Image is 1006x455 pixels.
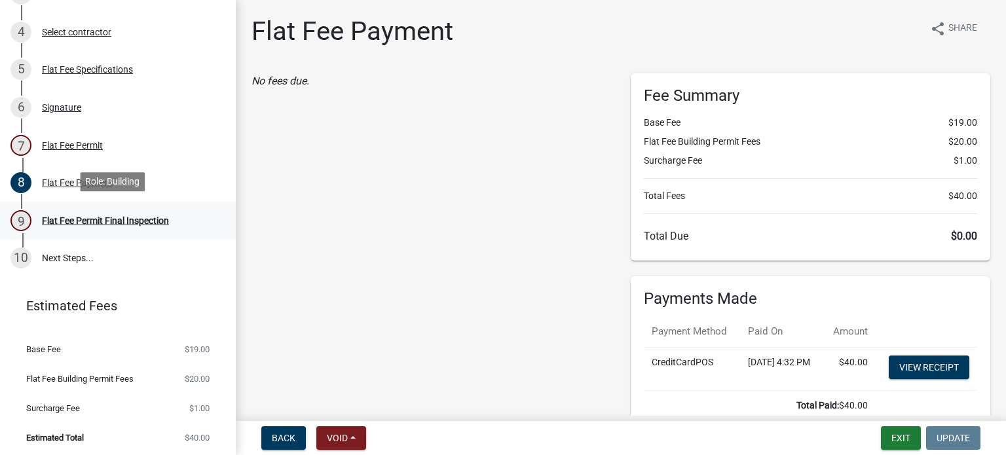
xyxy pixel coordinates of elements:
[822,347,875,390] td: $40.00
[10,22,31,43] div: 4
[10,97,31,118] div: 6
[644,316,740,347] th: Payment Method
[954,154,977,168] span: $1.00
[10,247,31,268] div: 10
[644,347,740,390] td: CreditCardPOS
[644,135,977,149] li: Flat Fee Building Permit Fees
[889,355,969,379] a: View receipt
[185,374,210,383] span: $20.00
[42,216,169,225] div: Flat Fee Permit Final Inspection
[644,86,977,105] h6: Fee Summary
[881,426,921,450] button: Exit
[740,347,823,390] td: [DATE] 4:32 PM
[10,172,31,193] div: 8
[26,433,84,442] span: Estimated Total
[10,210,31,231] div: 9
[740,316,823,347] th: Paid On
[948,135,977,149] span: $20.00
[185,433,210,442] span: $40.00
[10,293,215,319] a: Estimated Fees
[272,433,295,443] span: Back
[251,16,453,47] h1: Flat Fee Payment
[822,316,875,347] th: Amount
[26,404,80,412] span: Surcharge Fee
[920,16,988,41] button: shareShare
[951,230,977,242] span: $0.00
[26,345,61,354] span: Base Fee
[644,289,977,308] h6: Payments Made
[644,390,876,420] td: $40.00
[42,141,103,150] div: Flat Fee Permit
[80,172,145,191] div: Role: Building
[948,116,977,130] span: $19.00
[42,27,111,37] div: Select contractor
[316,426,366,450] button: Void
[644,154,977,168] li: Surcharge Fee
[796,400,839,410] b: Total Paid:
[644,116,977,130] li: Base Fee
[327,433,348,443] span: Void
[26,374,134,383] span: Flat Fee Building Permit Fees
[948,189,977,203] span: $40.00
[251,75,309,87] i: No fees due.
[930,21,946,37] i: share
[926,426,980,450] button: Update
[10,59,31,80] div: 5
[42,65,133,74] div: Flat Fee Specifications
[42,103,81,112] div: Signature
[185,345,210,354] span: $19.00
[189,404,210,412] span: $1.00
[644,230,977,242] h6: Total Due
[10,135,31,156] div: 7
[42,178,113,187] div: Flat Fee Payment
[937,433,970,443] span: Update
[644,189,977,203] li: Total Fees
[948,21,977,37] span: Share
[261,426,306,450] button: Back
